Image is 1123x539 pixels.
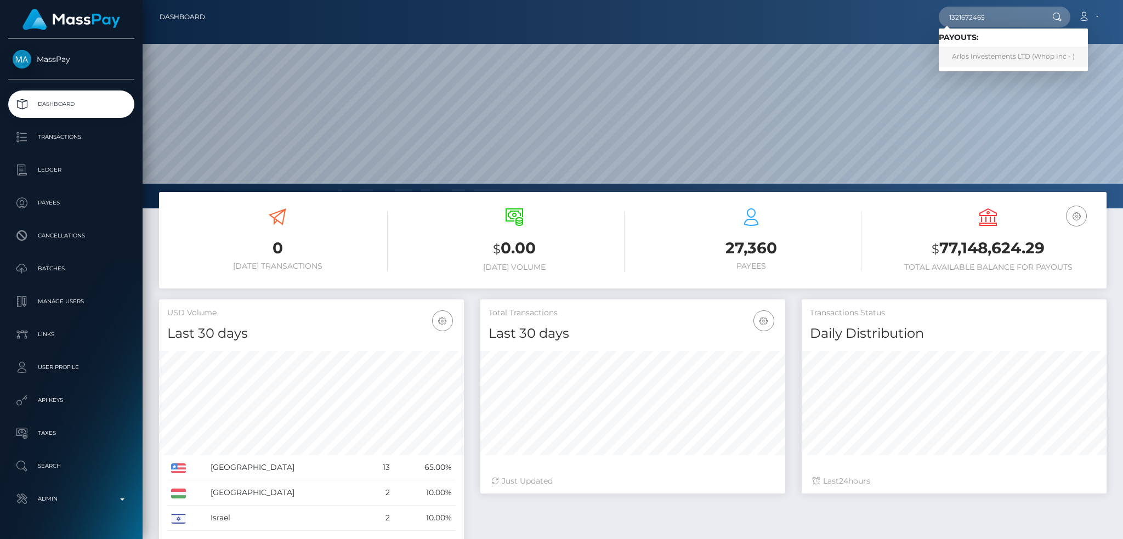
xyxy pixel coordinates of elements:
[160,5,205,29] a: Dashboard
[171,514,186,524] img: IL.png
[207,506,368,531] td: Israel
[939,7,1042,27] input: Search...
[13,293,130,310] p: Manage Users
[8,419,134,447] a: Taxes
[641,262,861,271] h6: Payees
[394,480,456,506] td: 10.00%
[13,96,130,112] p: Dashboard
[641,237,861,259] h3: 27,360
[368,480,394,506] td: 2
[13,50,31,69] img: MassPay
[13,359,130,376] p: User Profile
[8,255,134,282] a: Batches
[13,491,130,507] p: Admin
[493,241,501,257] small: $
[932,241,939,257] small: $
[13,195,130,211] p: Payees
[489,324,777,343] h4: Last 30 days
[13,162,130,178] p: Ledger
[810,324,1098,343] h4: Daily Distribution
[13,228,130,244] p: Cancellations
[810,308,1098,319] h5: Transactions Status
[207,480,368,506] td: [GEOGRAPHIC_DATA]
[813,475,1096,487] div: Last hours
[167,237,388,259] h3: 0
[8,156,134,184] a: Ledger
[394,455,456,480] td: 65.00%
[939,47,1088,67] a: Arlos Investements LTD (Whop Inc - )
[939,33,1088,42] h6: Payouts:
[13,129,130,145] p: Transactions
[8,485,134,513] a: Admin
[368,506,394,531] td: 2
[8,452,134,480] a: Search
[13,326,130,343] p: Links
[22,9,120,30] img: MassPay Logo
[167,308,456,319] h5: USD Volume
[13,260,130,277] p: Batches
[878,263,1098,272] h6: Total Available Balance for Payouts
[167,324,456,343] h4: Last 30 days
[404,263,625,272] h6: [DATE] Volume
[839,476,848,486] span: 24
[13,458,130,474] p: Search
[171,463,186,473] img: US.png
[13,392,130,408] p: API Keys
[8,387,134,414] a: API Keys
[404,237,625,260] h3: 0.00
[394,506,456,531] td: 10.00%
[8,90,134,118] a: Dashboard
[8,288,134,315] a: Manage Users
[8,189,134,217] a: Payees
[491,475,774,487] div: Just Updated
[8,123,134,151] a: Transactions
[13,425,130,441] p: Taxes
[8,54,134,64] span: MassPay
[171,489,186,498] img: HU.png
[489,308,777,319] h5: Total Transactions
[8,222,134,249] a: Cancellations
[368,455,394,480] td: 13
[207,455,368,480] td: [GEOGRAPHIC_DATA]
[878,237,1098,260] h3: 77,148,624.29
[8,321,134,348] a: Links
[167,262,388,271] h6: [DATE] Transactions
[8,354,134,381] a: User Profile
